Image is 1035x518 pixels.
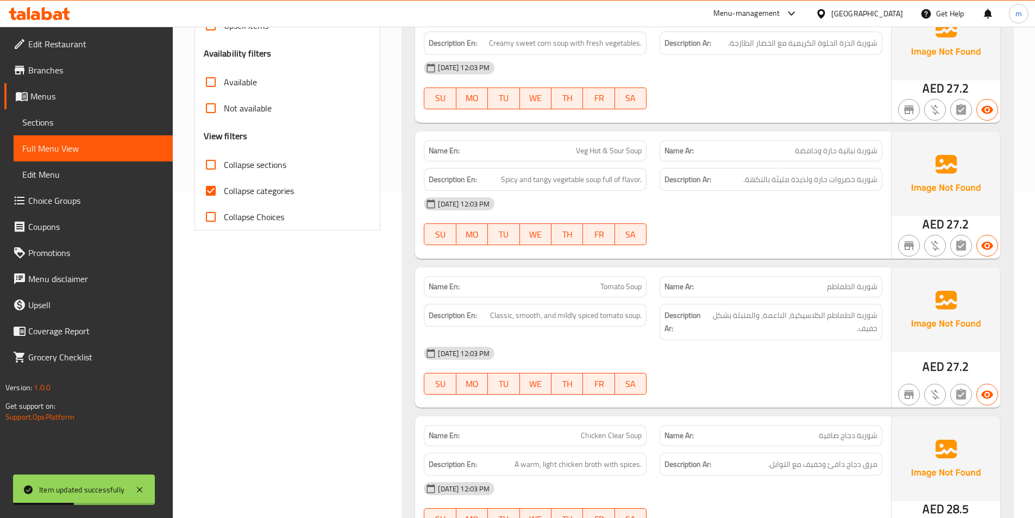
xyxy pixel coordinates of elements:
span: Upsell items [224,19,268,32]
span: TU [492,90,515,106]
span: SA [619,90,642,106]
div: Menu-management [713,7,780,20]
span: AED [923,356,944,377]
button: SU [424,373,456,395]
span: Menu disclaimer [28,272,164,285]
strong: Name En: [429,145,460,157]
span: TH [556,90,579,106]
button: Not branch specific item [898,384,920,405]
button: TH [551,373,583,395]
button: TU [488,88,519,109]
span: TU [492,376,515,392]
span: A warm, light chicken broth with spices. [515,458,642,471]
span: WE [524,227,547,242]
a: Menus [4,83,173,109]
span: [DATE] 12:03 PM [434,484,494,494]
button: WE [520,88,551,109]
a: Choice Groups [4,188,173,214]
button: TU [488,223,519,245]
button: WE [520,373,551,395]
button: Available [976,99,998,121]
span: Grocery Checklist [28,351,164,364]
span: TH [556,376,579,392]
span: Collapse categories [224,184,294,197]
button: Not has choices [950,384,972,405]
span: m [1015,8,1022,20]
strong: Description En: [429,36,477,50]
a: Edit Menu [14,161,173,188]
span: Coverage Report [28,324,164,338]
span: Classic, smooth, and mildly spiced tomato soup. [490,309,642,322]
span: 1.0.0 [34,380,51,395]
strong: Description Ar: [664,36,711,50]
span: Upsell [28,298,164,311]
span: 27.2 [946,78,969,99]
a: Full Menu View [14,135,173,161]
button: Purchased item [924,235,946,257]
span: Spicy and tangy vegetable soup full of flavor. [501,173,642,186]
span: Tomato Soup [600,281,642,292]
span: WE [524,90,547,106]
strong: Name En: [429,281,460,292]
strong: Description Ar: [664,309,707,335]
strong: Name Ar: [664,145,694,157]
button: FR [583,88,614,109]
div: Item updated successfully [39,484,124,496]
span: Edit Menu [22,168,164,181]
strong: Description En: [429,458,477,471]
span: [DATE] 12:03 PM [434,348,494,359]
span: SA [619,227,642,242]
span: SU [429,227,451,242]
span: Branches [28,64,164,77]
span: TU [492,227,515,242]
span: AED [923,214,944,235]
span: MO [461,227,484,242]
button: Purchased item [924,384,946,405]
button: MO [456,373,488,395]
a: Grocery Checklist [4,344,173,370]
span: شوربة خضروات حارة ولذيذة مليئة بالنكهة. [743,173,877,186]
span: Creamy sweet corn soup with fresh vegetables. [489,36,642,50]
span: SA [619,376,642,392]
span: [DATE] 12:03 PM [434,63,494,73]
img: Ae5nvW7+0k+MAAAAAElFTkSuQmCC [892,132,1000,216]
span: Not available [224,102,272,115]
span: Veg Hot & Sour Soup [576,145,642,157]
img: Ae5nvW7+0k+MAAAAAElFTkSuQmCC [892,267,1000,352]
button: FR [583,373,614,395]
button: FR [583,223,614,245]
a: Coverage Report [4,318,173,344]
span: مرق دجاج دافئ وخفيف مع التوابل. [768,458,877,471]
span: MO [461,376,484,392]
h3: Availability filters [204,47,272,60]
span: Available [224,76,257,89]
a: Branches [4,57,173,83]
button: TH [551,88,583,109]
span: 27.2 [946,214,969,235]
span: Full Menu View [22,142,164,155]
span: [DATE] 12:03 PM [434,199,494,209]
span: Sections [22,116,164,129]
span: Get support on: [5,399,55,413]
span: FR [587,227,610,242]
span: Collapse sections [224,158,286,171]
span: شوربة الطماطم [827,281,877,292]
span: شوربة دجاج صافية [819,430,877,441]
span: Promotions [28,246,164,259]
button: SA [615,373,647,395]
a: Edit Restaurant [4,31,173,57]
span: Chicken Clear Soup [581,430,642,441]
span: شوربة الذرة الحلوة الكريمية مع الخضار الطازجة. [728,36,877,50]
span: FR [587,90,610,106]
span: SU [429,90,451,106]
span: SU [429,376,451,392]
button: Not branch specific item [898,99,920,121]
span: WE [524,376,547,392]
strong: Name Ar: [664,281,694,292]
a: Support.OpsPlatform [5,410,74,424]
span: شوربة نباتية حارة وحامضة [795,145,877,157]
button: Purchased item [924,99,946,121]
button: Available [976,384,998,405]
button: Available [976,235,998,257]
span: Coupons [28,220,164,233]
